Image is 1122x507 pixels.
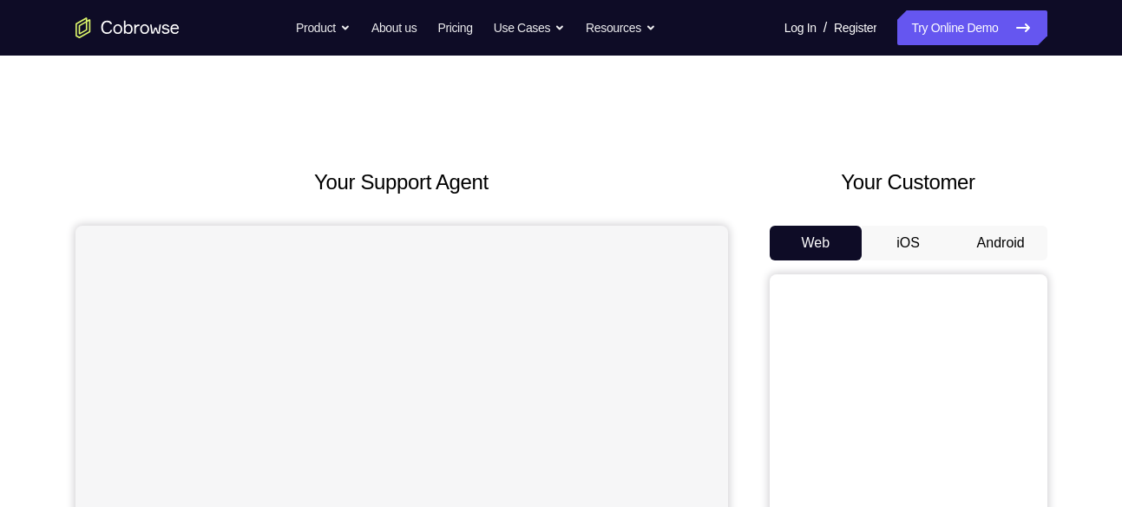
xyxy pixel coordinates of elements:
[586,10,656,45] button: Resources
[75,167,728,198] h2: Your Support Agent
[834,10,876,45] a: Register
[770,167,1047,198] h2: Your Customer
[371,10,417,45] a: About us
[823,17,827,38] span: /
[955,226,1047,260] button: Android
[862,226,955,260] button: iOS
[770,226,863,260] button: Web
[296,10,351,45] button: Product
[494,10,565,45] button: Use Cases
[897,10,1047,45] a: Try Online Demo
[75,17,180,38] a: Go to the home page
[784,10,817,45] a: Log In
[437,10,472,45] a: Pricing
